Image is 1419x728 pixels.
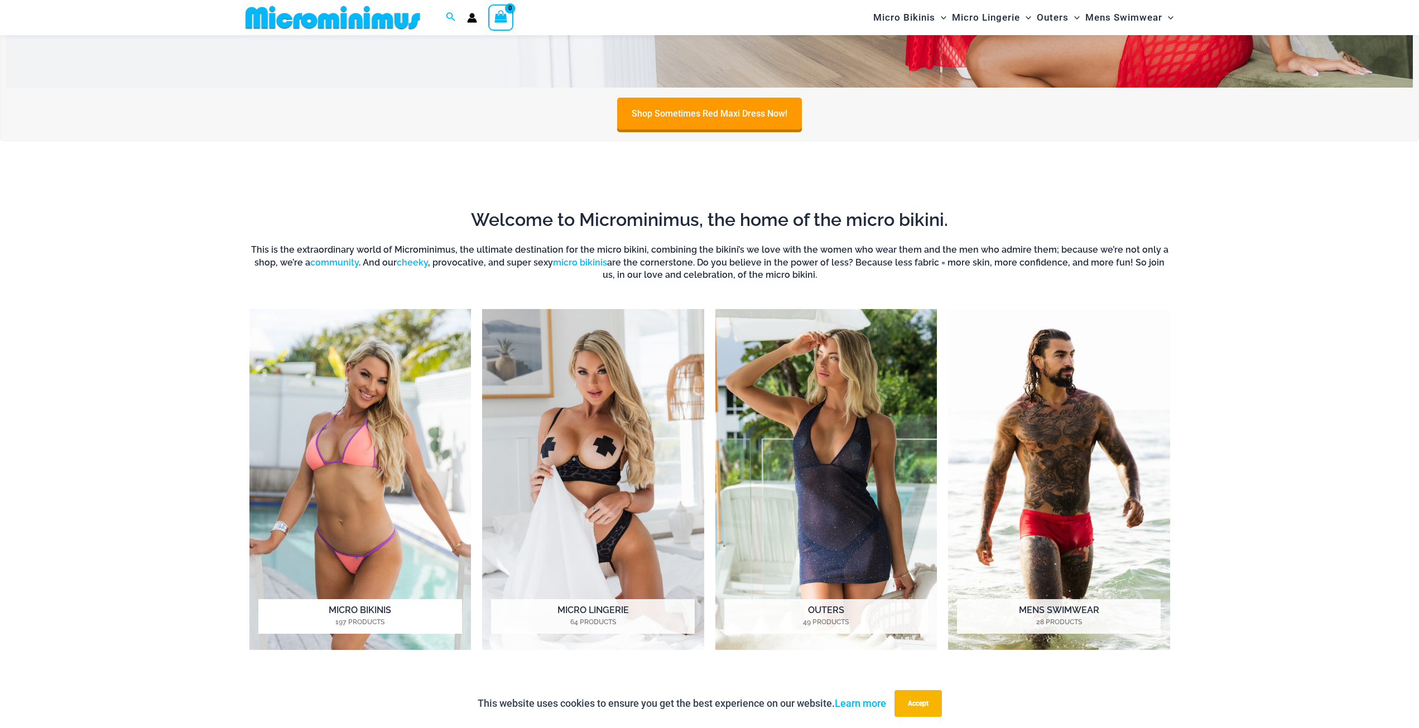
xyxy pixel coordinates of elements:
img: Mens Swimwear [948,309,1170,650]
span: Mens Swimwear [1085,3,1162,32]
span: Micro Lingerie [952,3,1020,32]
p: This website uses cookies to ensure you get the best experience on our website. [478,695,886,712]
a: cheeky [397,257,428,268]
h2: Outers [724,599,928,634]
h2: Micro Bikinis [258,599,462,634]
a: View Shopping Cart, empty [488,4,514,30]
a: Visit product category Micro Lingerie [482,309,704,650]
a: Micro BikinisMenu ToggleMenu Toggle [870,3,949,32]
a: Visit product category Outers [715,309,937,650]
a: Shop Sometimes Red Maxi Dress Now! [617,98,802,129]
img: Outers [715,309,937,650]
a: Visit product category Mens Swimwear [948,309,1170,650]
a: micro bikinis [553,257,607,268]
h2: Mens Swimwear [957,599,1161,634]
h2: Welcome to Microminimus, the home of the micro bikini. [249,208,1170,232]
mark: 64 Products [491,617,695,627]
a: Learn more [835,697,886,709]
mark: 197 Products [258,617,462,627]
span: Menu Toggle [1162,3,1173,32]
span: Menu Toggle [1020,3,1031,32]
nav: Site Navigation [869,2,1179,33]
a: Micro LingerieMenu ToggleMenu Toggle [949,3,1034,32]
mark: 28 Products [957,617,1161,627]
img: MM SHOP LOGO FLAT [241,5,425,30]
a: Visit product category Micro Bikinis [249,309,472,650]
img: Micro Lingerie [482,309,704,650]
a: Search icon link [446,11,456,25]
mark: 49 Products [724,617,928,627]
h2: Micro Lingerie [491,599,695,634]
span: Menu Toggle [1069,3,1080,32]
a: Mens SwimwearMenu ToggleMenu Toggle [1083,3,1176,32]
button: Accept [894,690,942,717]
img: Micro Bikinis [249,309,472,650]
a: OutersMenu ToggleMenu Toggle [1034,3,1083,32]
h6: This is the extraordinary world of Microminimus, the ultimate destination for the micro bikini, c... [249,244,1170,281]
a: community [310,257,359,268]
span: Outers [1037,3,1069,32]
span: Micro Bikinis [873,3,935,32]
a: Account icon link [467,13,477,23]
span: Menu Toggle [935,3,946,32]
